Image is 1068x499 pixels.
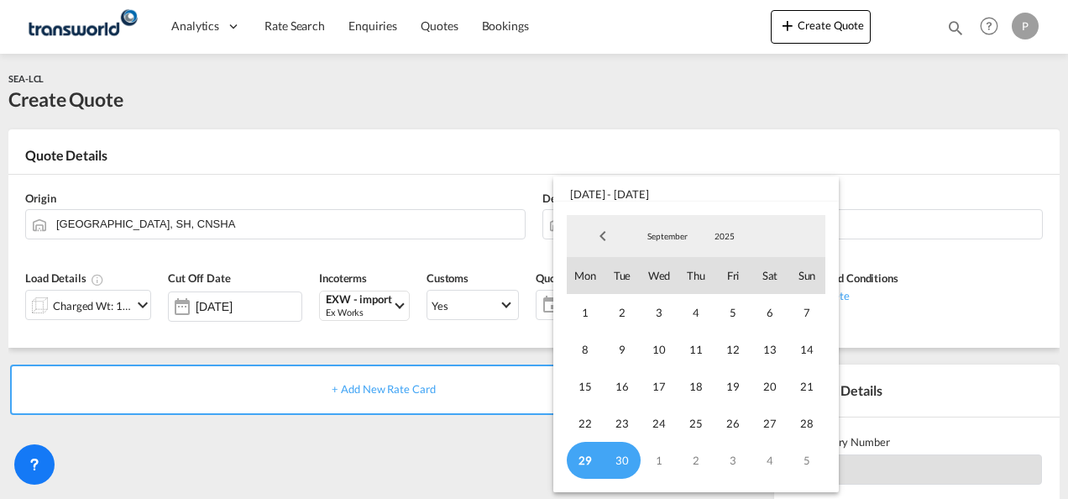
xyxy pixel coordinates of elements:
span: [DATE] - [DATE] [553,176,839,202]
span: September [641,230,694,242]
span: Tue [604,257,641,294]
span: Fri [715,257,751,294]
span: 2025 [698,230,751,242]
span: Thu [678,257,715,294]
md-select: Year: 2025 [696,223,753,249]
span: Sun [788,257,825,294]
span: Previous Month [586,219,620,253]
span: Sat [751,257,788,294]
span: Mon [567,257,604,294]
span: Wed [641,257,678,294]
md-select: Month: September [639,223,696,249]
